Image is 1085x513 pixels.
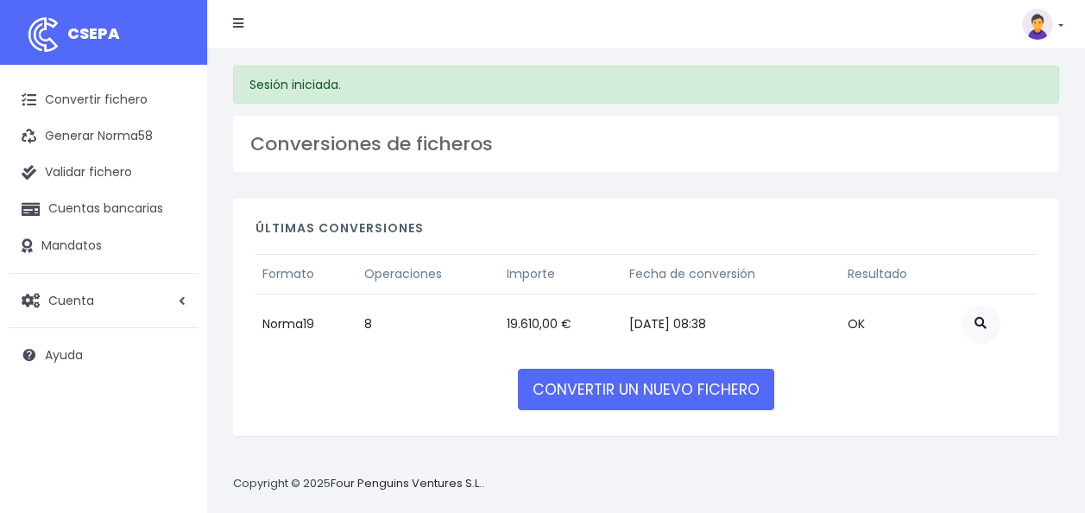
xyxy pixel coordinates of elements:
[22,13,65,56] img: logo
[622,294,840,354] td: [DATE] 08:38
[357,294,500,354] td: 8
[500,294,622,354] td: 19.610,00 €
[357,254,500,294] th: Operaciones
[255,254,357,294] th: Formato
[45,346,83,364] span: Ayuda
[841,294,955,354] td: OK
[9,191,199,227] a: Cuentas bancarias
[9,155,199,191] a: Validar fichero
[233,66,1059,104] div: Sesión iniciada.
[1022,9,1053,40] img: profile
[250,133,1042,155] h3: Conversiones de ficheros
[622,254,840,294] th: Fecha de conversión
[233,475,484,493] p: Copyright © 2025 .
[48,291,94,308] span: Cuenta
[9,82,199,118] a: Convertir fichero
[841,254,955,294] th: Resultado
[255,221,1037,244] h4: Últimas conversiones
[9,337,199,373] a: Ayuda
[500,254,622,294] th: Importe
[67,22,120,44] span: CSEPA
[9,118,199,155] a: Generar Norma58
[9,282,199,319] a: Cuenta
[9,228,199,264] a: Mandatos
[331,475,482,491] a: Four Penguins Ventures S.L.
[518,369,774,410] a: CONVERTIR UN NUEVO FICHERO
[255,294,357,354] td: Norma19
